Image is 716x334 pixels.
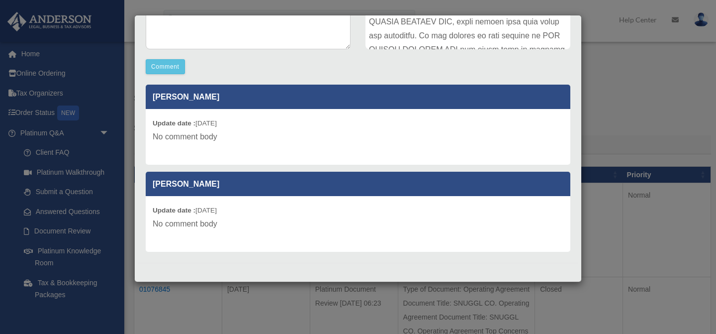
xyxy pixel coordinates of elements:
[153,130,563,144] p: No comment body
[153,119,217,127] small: [DATE]
[153,207,195,214] b: Update date :
[153,119,195,127] b: Update date :
[146,172,570,196] p: [PERSON_NAME]
[146,85,570,109] p: [PERSON_NAME]
[153,207,217,214] small: [DATE]
[146,59,185,74] button: Comment
[153,217,563,231] p: No comment body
